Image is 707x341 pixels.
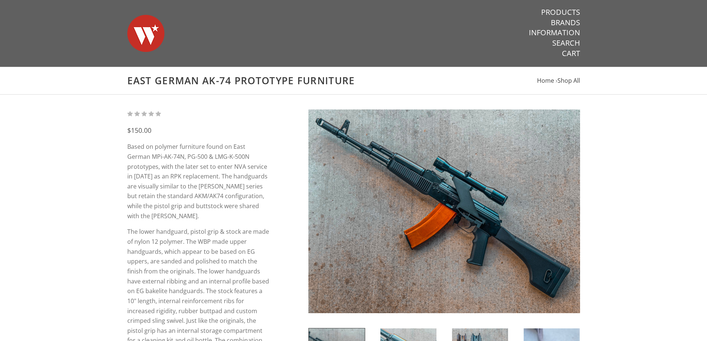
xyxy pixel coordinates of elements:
img: East German AK-74 Prototype Furniture [308,109,580,313]
a: Search [552,38,580,48]
a: Shop All [557,76,580,85]
img: Warsaw Wood Co. [127,7,164,59]
a: Products [541,7,580,17]
a: Information [529,28,580,37]
a: Home [537,76,554,85]
a: Cart [562,49,580,58]
p: Based on polymer furniture found on East German MPi-AK-74N, PG-500 & LMG-K-500N prototypes, with ... [127,142,269,221]
a: Brands [551,18,580,27]
li: › [556,76,580,86]
span: $150.00 [127,126,151,135]
h1: East German AK-74 Prototype Furniture [127,75,580,87]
